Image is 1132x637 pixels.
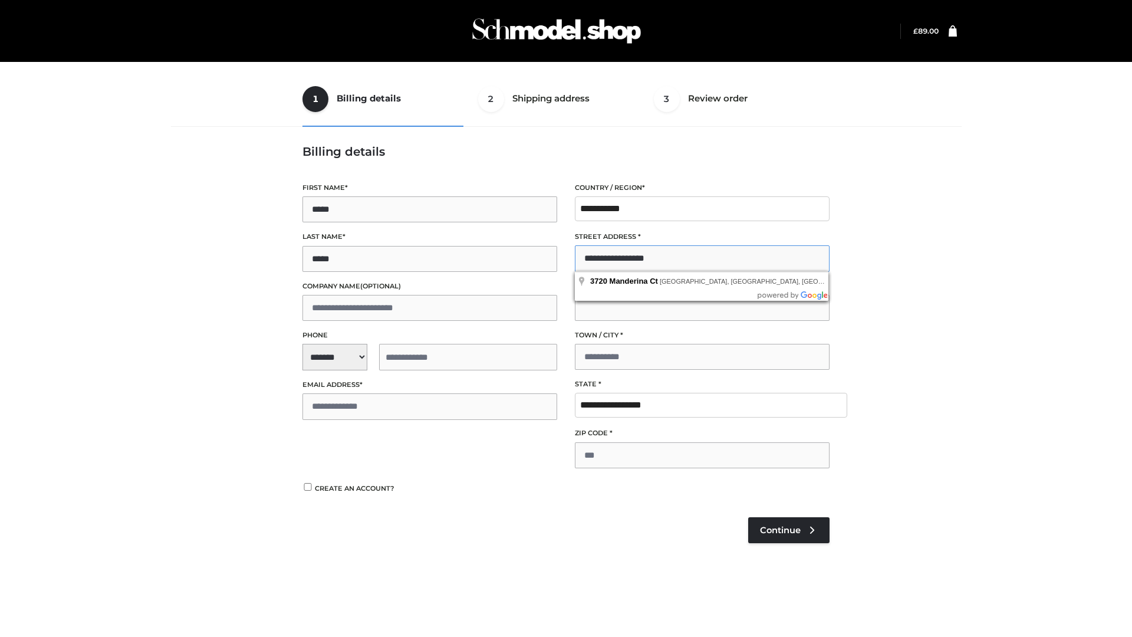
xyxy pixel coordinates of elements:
[302,379,557,390] label: Email address
[360,282,401,290] span: (optional)
[575,231,830,242] label: Street address
[610,277,658,285] span: Manderina Ct
[913,27,918,35] span: £
[913,27,939,35] bdi: 89.00
[748,517,830,543] a: Continue
[315,484,394,492] span: Create an account?
[302,182,557,193] label: First name
[302,231,557,242] label: Last name
[575,379,830,390] label: State
[590,277,607,285] span: 3720
[760,525,801,536] span: Continue
[913,27,939,35] a: £89.00
[468,8,645,54] img: Schmodel Admin 964
[302,483,313,491] input: Create an account?
[302,281,557,292] label: Company name
[575,330,830,341] label: Town / City
[302,330,557,341] label: Phone
[575,182,830,193] label: Country / Region
[302,145,830,159] h3: Billing details
[575,428,830,439] label: ZIP Code
[660,278,870,285] span: [GEOGRAPHIC_DATA], [GEOGRAPHIC_DATA], [GEOGRAPHIC_DATA]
